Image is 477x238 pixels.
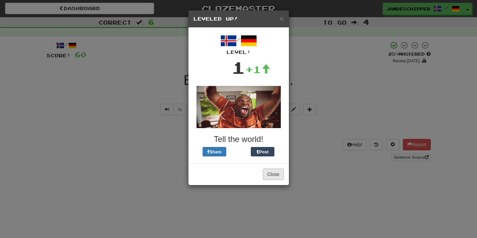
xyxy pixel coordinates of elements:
h3: Tell the world! [193,135,284,144]
button: Post [251,147,274,156]
div: 1 [232,56,245,79]
span: × [279,14,284,22]
button: Close [263,169,284,180]
img: anon-dude-dancing-749b357b783eda7f85c51e4a2e1ee5269fc79fcf7d6b6aa88849e9eb2203d151.gif [197,86,281,128]
button: Share [203,147,226,156]
div: / [193,33,284,56]
button: Close [279,15,284,22]
iframe: X Post Button [226,147,251,156]
h5: Leveled Up! [193,16,284,22]
div: Level: [193,49,284,56]
div: +1 [245,63,270,76]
